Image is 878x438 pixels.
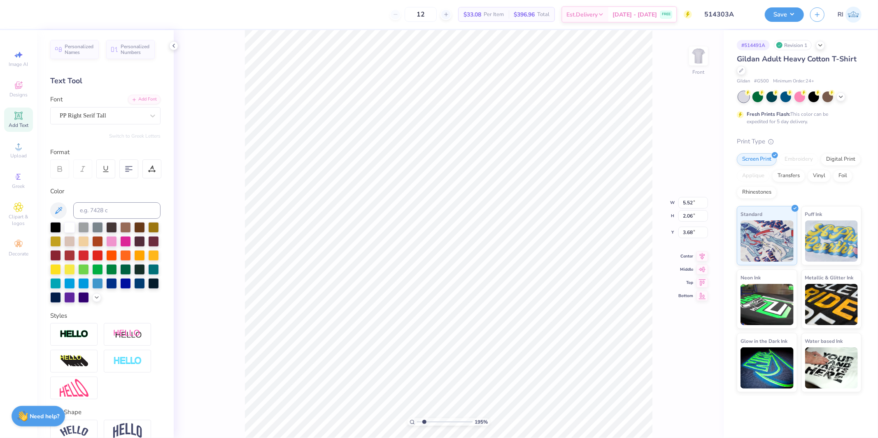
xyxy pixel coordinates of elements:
div: Embroidery [779,153,818,166]
div: Front [693,68,705,76]
input: – – [405,7,437,22]
div: Text Tool [50,75,161,87]
img: Free Distort [60,379,88,397]
img: Puff Ink [805,220,858,262]
div: # 514491A [737,40,770,50]
div: Rhinestones [737,186,777,199]
span: Gildan Adult Heavy Cotton T-Shirt [737,54,857,64]
span: $33.08 [463,10,481,19]
img: Arc [60,426,88,437]
img: Water based Ink [805,347,858,389]
span: Water based Ink [805,337,843,345]
span: Est. Delivery [566,10,598,19]
div: Text Shape [50,408,161,417]
span: $396.96 [514,10,535,19]
span: Per Item [484,10,504,19]
span: Minimum Order: 24 + [773,78,814,85]
img: Glow in the Dark Ink [741,347,794,389]
span: [DATE] - [DATE] [613,10,657,19]
img: Neon Ink [741,284,794,325]
div: Format [50,148,161,157]
span: Center [678,253,693,259]
button: Save [765,7,804,22]
span: Personalized Numbers [121,44,150,55]
strong: Need help? [30,412,60,420]
span: Total [537,10,550,19]
input: Untitled Design [698,6,759,23]
span: Designs [9,91,28,98]
div: Print Type [737,137,862,146]
span: Standard [741,210,762,218]
strong: Fresh Prints Flash: [747,111,790,117]
img: 3d Illusion [60,355,88,368]
span: Puff Ink [805,210,822,218]
span: Gildan [737,78,750,85]
div: Color [50,187,161,196]
span: Clipart & logos [4,213,33,227]
img: Front [690,48,707,64]
span: Glow in the Dark Ink [741,337,787,345]
div: This color can be expedited for 5 day delivery. [747,110,848,125]
span: FREE [662,12,671,17]
div: Screen Print [737,153,777,166]
span: Neon Ink [741,273,761,282]
div: Add Font [128,95,161,104]
img: Shadow [113,329,142,340]
div: Styles [50,311,161,321]
div: Transfers [772,170,805,182]
div: Applique [737,170,770,182]
span: 195 % [475,418,488,426]
span: RI [838,10,843,19]
a: RI [838,7,862,23]
span: Greek [12,183,25,190]
span: Decorate [9,251,28,257]
span: Middle [678,267,693,272]
label: Font [50,95,63,104]
span: Upload [10,152,27,159]
img: Metallic & Glitter Ink [805,284,858,325]
div: Revision 1 [774,40,812,50]
div: Foil [833,170,852,182]
img: Standard [741,220,794,262]
span: Image AI [9,61,28,68]
span: # G500 [754,78,769,85]
span: Bottom [678,293,693,299]
button: Switch to Greek Letters [109,133,161,139]
span: Metallic & Glitter Ink [805,273,854,282]
img: Negative Space [113,356,142,366]
span: Top [678,280,693,286]
img: Renz Ian Igcasenza [845,7,862,23]
div: Vinyl [808,170,831,182]
img: Stroke [60,330,88,339]
input: e.g. 7428 c [73,202,161,219]
span: Personalized Names [65,44,94,55]
div: Digital Print [821,153,861,166]
span: Add Text [9,122,28,129]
